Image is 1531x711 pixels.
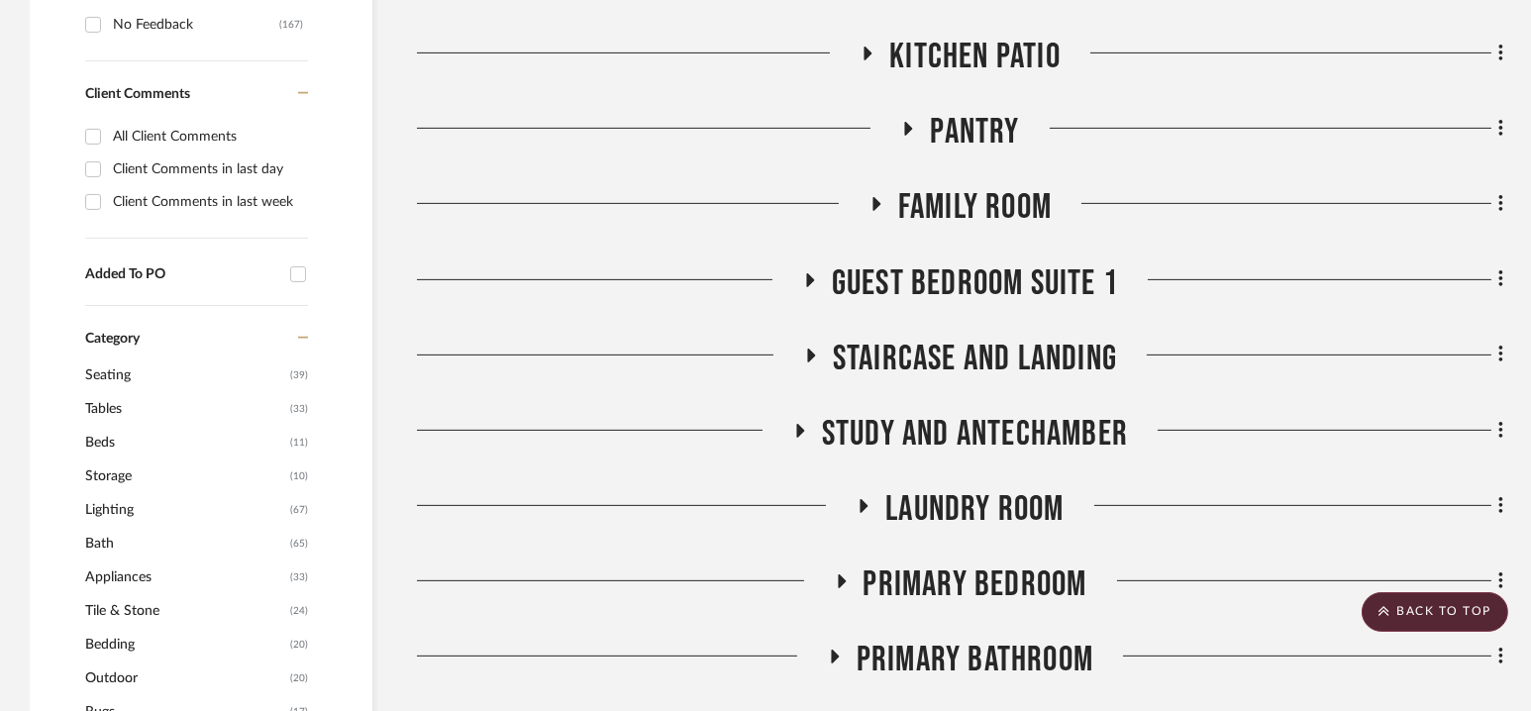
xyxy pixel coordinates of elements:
span: (33) [290,561,308,593]
span: Outdoor [85,661,285,695]
div: (167) [279,9,303,41]
span: (10) [290,460,308,492]
span: Guest Bedroom Suite 1 [832,262,1118,305]
span: Staircase and Landing [833,338,1117,380]
span: Category [85,331,140,348]
span: Seating [85,358,285,392]
span: Bedding [85,628,285,661]
div: All Client Comments [113,121,303,152]
span: (67) [290,494,308,526]
span: Tile & Stone [85,594,285,628]
span: Bath [85,527,285,560]
span: Client Comments [85,87,190,101]
span: (20) [290,662,308,694]
span: (39) [290,359,308,391]
span: Pantry [930,111,1019,153]
span: Appliances [85,560,285,594]
div: Client Comments in last day [113,153,303,185]
span: Tables [85,392,285,426]
span: (65) [290,528,308,559]
div: Added To PO [85,266,280,283]
div: No Feedback [113,9,279,41]
span: (11) [290,427,308,458]
span: Storage [85,459,285,493]
span: Lighting [85,493,285,527]
span: Kitchen Patio [889,36,1061,78]
scroll-to-top-button: BACK TO TOP [1362,592,1508,632]
div: Client Comments in last week [113,186,303,218]
span: Primary Bathroom [857,639,1093,681]
span: (33) [290,393,308,425]
span: (24) [290,595,308,627]
span: Beds [85,426,285,459]
span: Primary Bedroom [864,563,1087,606]
span: (20) [290,629,308,660]
span: Laundry Room [885,488,1064,531]
span: Family Room [898,186,1052,229]
span: Study and Antechamber [822,413,1128,456]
